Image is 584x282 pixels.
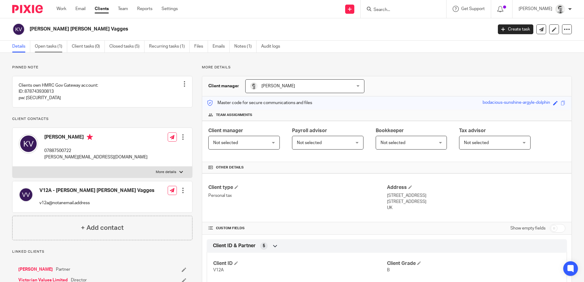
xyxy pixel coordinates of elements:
img: svg%3E [12,23,25,36]
h4: + Add contact [81,223,124,233]
a: Create task [498,24,533,34]
span: Other details [216,165,244,170]
p: More details [202,65,572,70]
a: Clients [95,6,109,12]
p: Personal tax [208,193,387,199]
p: Linked clients [12,249,192,254]
a: Details [12,41,30,52]
a: Settings [162,6,178,12]
img: Andy_2025.jpg [555,4,565,14]
span: Not selected [213,141,238,145]
p: 07887500722 [44,148,148,154]
span: [PERSON_NAME] [261,84,295,88]
span: Not selected [464,141,489,145]
span: B [387,268,390,272]
img: Pixie [12,5,43,13]
span: Tax advisor [459,128,486,133]
span: V12A [213,268,224,272]
h4: Client type [208,184,387,191]
span: Bookkeeper [376,128,404,133]
span: Client ID & Partner [213,243,256,249]
img: Andy_2025.jpg [250,82,257,90]
span: Team assignments [216,113,252,117]
p: [PERSON_NAME] [519,6,552,12]
span: Get Support [461,7,485,11]
p: UK [387,205,565,211]
a: Email [75,6,86,12]
a: Files [194,41,208,52]
a: Team [118,6,128,12]
p: Client contacts [12,117,192,121]
p: [STREET_ADDRESS] [387,193,565,199]
a: Recurring tasks (1) [149,41,190,52]
input: Search [373,7,428,13]
h2: [PERSON_NAME] [PERSON_NAME] Vagges [30,26,397,32]
p: v12a@notanemail.address [39,200,155,206]
a: Client tasks (0) [72,41,105,52]
a: Emails [213,41,230,52]
a: [PERSON_NAME] [18,266,53,273]
span: Partner [56,266,70,273]
span: Payroll advisor [292,128,327,133]
h4: [PERSON_NAME] [44,134,148,142]
label: Show empty fields [510,225,546,231]
span: Not selected [297,141,322,145]
span: Client manager [208,128,243,133]
i: Primary [87,134,93,140]
h4: Client ID [213,260,387,267]
a: Notes (1) [234,41,257,52]
p: Master code for secure communications and files [207,100,312,106]
p: More details [156,170,176,175]
a: Open tasks (1) [35,41,67,52]
h4: Address [387,184,565,191]
a: Reports [137,6,152,12]
span: 5 [263,243,265,249]
p: [STREET_ADDRESS] [387,199,565,205]
h4: CUSTOM FIELDS [208,226,387,231]
a: Audit logs [261,41,285,52]
div: bodacious-sunshine-argyle-dolphin [483,99,550,107]
p: Pinned note [12,65,192,70]
img: svg%3E [19,134,38,154]
a: Closed tasks (5) [109,41,144,52]
h4: V12A - [PERSON_NAME] [PERSON_NAME] Vagges [39,187,155,194]
span: Not selected [381,141,405,145]
p: [PERSON_NAME][EMAIL_ADDRESS][DOMAIN_NAME] [44,154,148,160]
h3: Client manager [208,83,239,89]
h4: Client Grade [387,260,560,267]
img: svg%3E [19,187,33,202]
a: Work [57,6,66,12]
